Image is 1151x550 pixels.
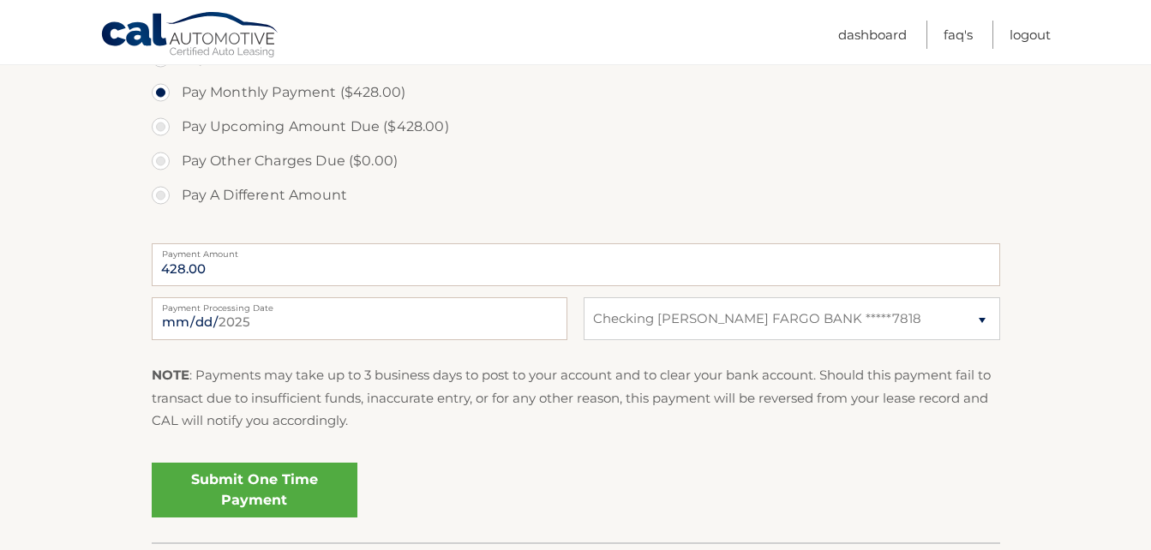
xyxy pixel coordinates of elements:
[100,11,280,61] a: Cal Automotive
[152,75,1000,110] label: Pay Monthly Payment ($428.00)
[1010,21,1051,49] a: Logout
[152,297,567,340] input: Payment Date
[152,364,1000,432] p: : Payments may take up to 3 business days to post to your account and to clear your bank account....
[152,144,1000,178] label: Pay Other Charges Due ($0.00)
[944,21,973,49] a: FAQ's
[152,178,1000,212] label: Pay A Different Amount
[838,21,907,49] a: Dashboard
[152,243,1000,257] label: Payment Amount
[152,463,357,517] a: Submit One Time Payment
[152,367,189,383] strong: NOTE
[152,110,1000,144] label: Pay Upcoming Amount Due ($428.00)
[152,297,567,311] label: Payment Processing Date
[152,243,1000,286] input: Payment Amount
